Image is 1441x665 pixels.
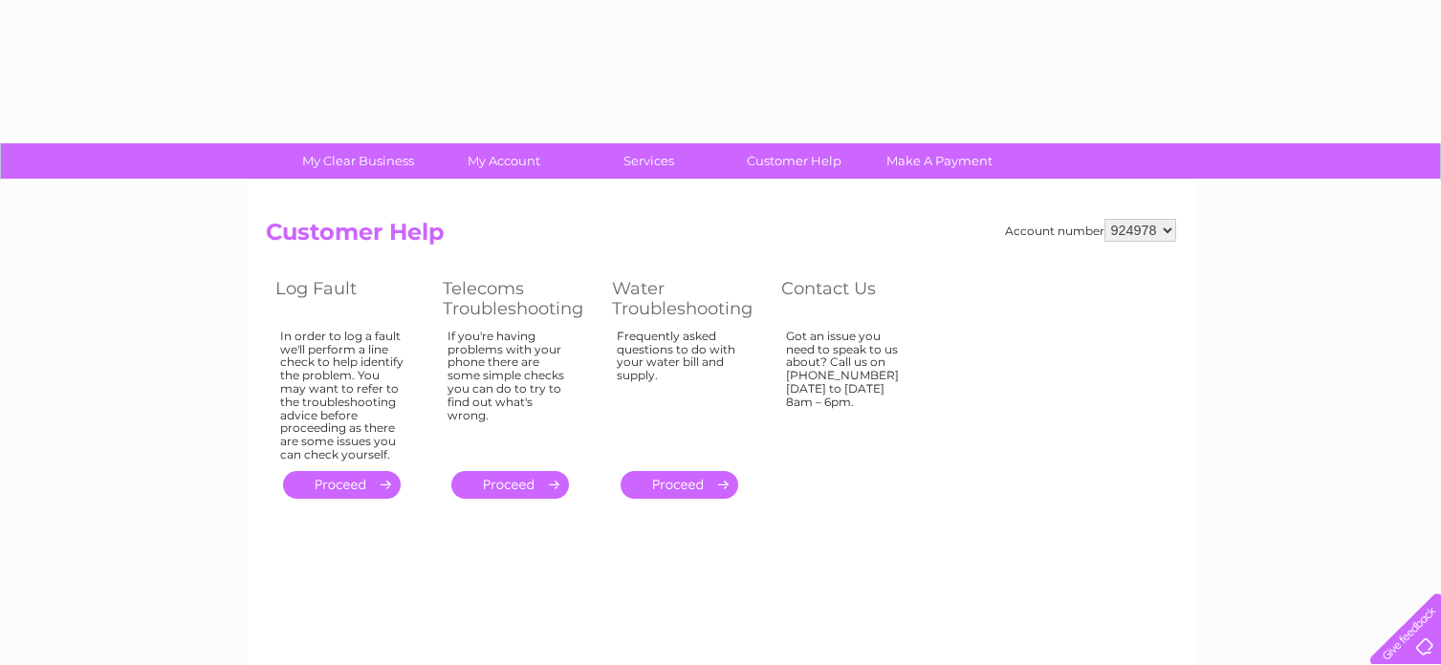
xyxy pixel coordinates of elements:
[1005,219,1176,242] div: Account number
[602,273,772,324] th: Water Troubleshooting
[425,143,582,179] a: My Account
[448,330,574,454] div: If you're having problems with your phone there are some simple checks you can do to try to find ...
[266,273,433,324] th: Log Fault
[772,273,939,324] th: Contact Us
[617,330,743,454] div: Frequently asked questions to do with your water bill and supply.
[433,273,602,324] th: Telecoms Troubleshooting
[451,471,569,499] a: .
[715,143,873,179] a: Customer Help
[786,330,910,454] div: Got an issue you need to speak to us about? Call us on [PHONE_NUMBER] [DATE] to [DATE] 8am – 6pm.
[280,330,404,461] div: In order to log a fault we'll perform a line check to help identify the problem. You may want to ...
[283,471,401,499] a: .
[570,143,728,179] a: Services
[266,219,1176,255] h2: Customer Help
[279,143,437,179] a: My Clear Business
[621,471,738,499] a: .
[861,143,1018,179] a: Make A Payment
